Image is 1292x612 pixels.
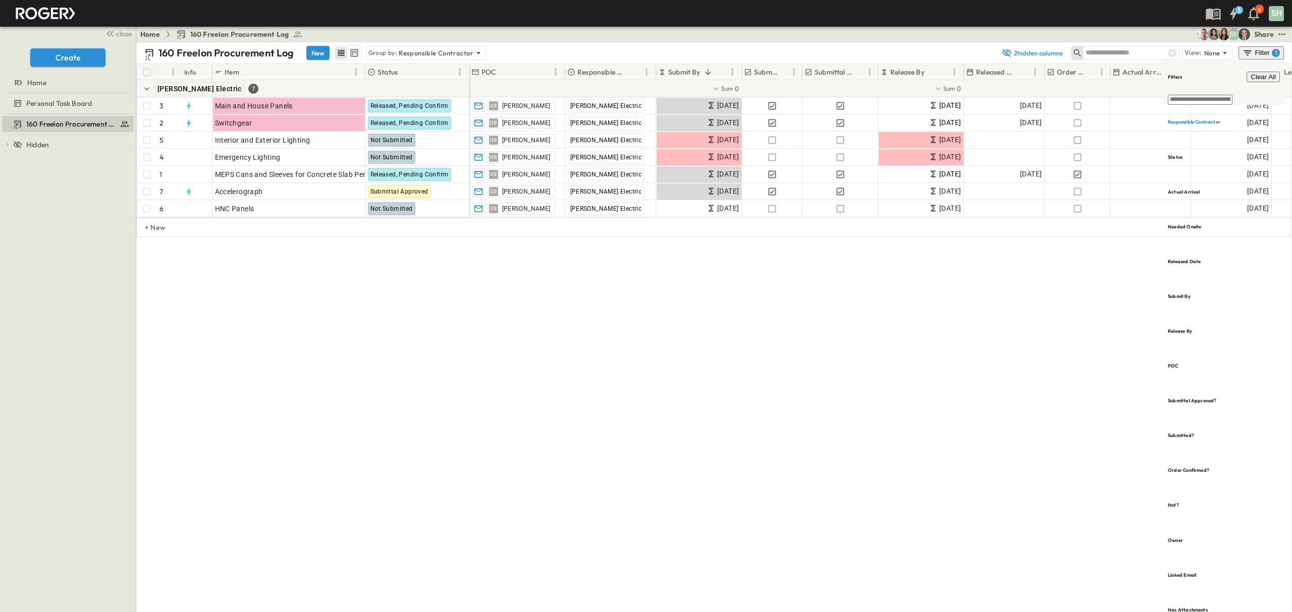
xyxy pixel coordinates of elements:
span: 160 Freelon Procurement Log [26,119,116,129]
span: Clear All [1251,73,1276,81]
span: Released, Pending Confirm [370,171,449,178]
p: Group by: [368,48,397,58]
button: test [1276,28,1288,40]
a: Home [2,76,132,90]
button: Sort [629,67,640,78]
span: [PERSON_NAME] [502,153,551,161]
span: Released, Pending Confirm [370,119,449,127]
p: Sum [721,84,733,93]
h6: Order Confirmed? [1168,467,1209,473]
span: DB [490,191,497,192]
button: Sort [855,67,867,78]
p: Responsible Contractor [399,48,473,58]
span: Personal Task Board [26,98,92,108]
span: 160 Freelon Procurement Log [190,29,289,39]
div: Personal Task Boardtest [2,95,134,111]
p: Submitted? [754,67,778,77]
a: Personal Task Board [2,96,132,110]
span: [DATE] [717,134,739,146]
span: DB [490,208,497,209]
button: kanban view [348,47,360,59]
span: Accelerograph [215,187,263,197]
div: Steven Habon (shabon@guzmangc.com) [1228,28,1240,40]
span: MEPS Cans and Sleeves for Concrete Slab Penetrations [215,169,398,179]
div: SH [1269,6,1284,21]
span: Hidden [26,140,49,150]
p: 6 [1258,6,1261,14]
button: close [101,26,134,40]
span: [DATE] [717,151,739,163]
span: [DATE] [939,117,961,129]
p: Release By [890,67,925,77]
span: [DATE] [939,100,961,111]
div: Info [184,58,196,86]
span: [PERSON_NAME] [502,205,551,213]
button: Menu [350,66,362,78]
span: [DATE] [939,186,961,197]
h6: Status [1168,154,1182,160]
p: Submittal Approved? [815,67,853,77]
button: Sort [161,67,172,78]
h6: Hot? [1168,502,1179,508]
div: Filter [1243,48,1280,58]
span: Switchgear [215,118,252,128]
span: [PERSON_NAME] Electric [157,85,242,93]
span: 0 [957,84,961,94]
span: [DATE] [717,203,739,214]
p: 2 [159,118,164,128]
button: New [306,46,330,60]
p: POC [481,67,497,77]
span: Submittal Approved [370,188,428,195]
span: [PERSON_NAME] [502,188,551,196]
a: 160 Freelon Procurement Log [176,29,303,39]
button: Filter1 [1239,46,1284,59]
span: close [116,29,132,39]
span: [PERSON_NAME] Electric [570,205,642,212]
span: Interior and Exterior Lighting [215,135,310,145]
p: + New [145,222,151,232]
span: [PERSON_NAME] Electric [570,102,642,109]
h6: Submittal Approved? [1168,397,1216,404]
span: [PERSON_NAME] [502,136,551,144]
p: 3 [159,101,164,111]
span: Home [27,78,46,88]
span: [DATE] [717,100,739,111]
button: Sort [927,67,938,78]
span: DB [490,174,497,174]
img: Fabiola Canchola (fcanchola@cahill-sf.com) [1208,28,1220,40]
p: 5 [159,135,164,145]
p: Status [378,67,398,77]
h6: Released Date [1168,258,1201,265]
span: 0 [735,84,739,94]
button: Menu [864,66,876,78]
button: Clear All [1247,72,1280,82]
p: 6 [159,204,164,214]
span: Emergency Lighting [215,152,281,162]
span: DB [490,105,497,106]
span: [PERSON_NAME] Electric [570,119,642,127]
span: Not Submitted [370,154,413,161]
p: 160 Freelon Procurement Log [158,46,294,60]
a: 160 Freelon Procurement Log [2,117,132,131]
p: Released Date [976,67,1016,77]
h6: Needed Onsite [1168,223,1201,230]
button: Sort [241,67,252,78]
span: [DATE] [717,186,739,197]
h6: Submitted? [1168,432,1194,439]
button: Menu [640,66,653,78]
h6: Linked Email [1168,572,1196,578]
button: 3 [1223,5,1244,23]
span: [PERSON_NAME] Electric [570,171,642,178]
p: 7 [159,187,163,197]
div: 160 Freelon Procurement Logtest [2,116,134,132]
button: Menu [726,66,738,78]
button: Sort [499,67,510,78]
h6: Release By [1168,328,1192,334]
button: Menu [550,66,562,78]
button: Sort [703,67,714,78]
span: [DATE] [939,203,961,214]
span: [DATE] [717,168,739,180]
h6: Filters [1168,74,1182,80]
div: Share [1254,29,1274,39]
